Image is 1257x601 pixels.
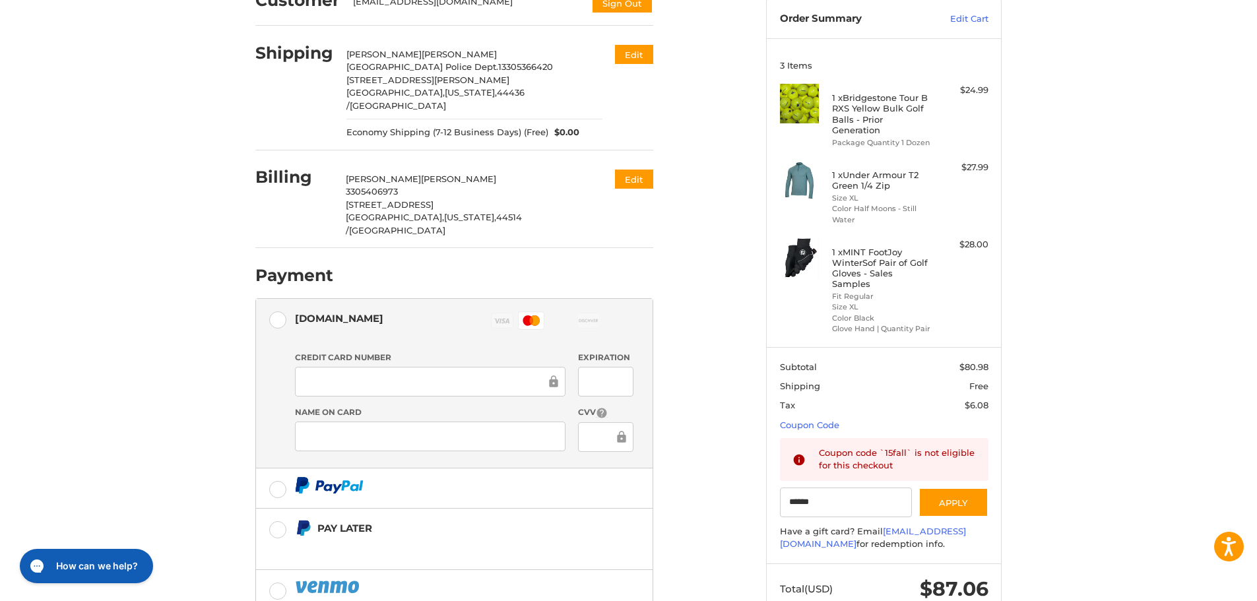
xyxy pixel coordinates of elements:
[780,488,913,517] input: Gift Certificate or Coupon Code
[295,477,364,493] img: PayPal icon
[255,43,333,63] h2: Shipping
[295,542,571,554] iframe: PayPal Message 2
[832,92,933,135] h4: 1 x Bridgestone Tour B RXS Yellow Bulk Golf Balls - Prior Generation
[919,488,988,517] button: Apply
[936,84,988,97] div: $24.99
[832,137,933,148] li: Package Quantity 1 Dozen
[780,400,795,410] span: Tax
[421,174,496,184] span: [PERSON_NAME]
[317,517,570,539] div: Pay Later
[819,447,976,472] div: Coupon code `15fall` is not eligible for this checkout
[832,247,933,290] h4: 1 x MINT FootJoy WinterSof Pair of Golf Gloves - Sales Samples
[422,49,497,59] span: [PERSON_NAME]
[615,45,653,64] button: Edit
[832,313,933,324] li: Color Black
[780,362,817,372] span: Subtotal
[444,212,496,222] span: [US_STATE],
[548,126,580,139] span: $0.00
[578,406,633,419] label: CVV
[936,238,988,251] div: $28.00
[832,203,933,225] li: Color Half Moons - Still Water
[295,307,383,329] div: [DOMAIN_NAME]
[295,579,362,595] img: PayPal icon
[13,544,157,588] iframe: Gorgias live chat messenger
[255,265,333,286] h2: Payment
[295,406,565,418] label: Name on Card
[346,75,509,85] span: [STREET_ADDRESS][PERSON_NAME]
[922,13,988,26] a: Edit Cart
[346,212,522,236] span: 44514 /
[346,199,434,210] span: [STREET_ADDRESS]
[255,167,333,187] h2: Billing
[346,87,445,98] span: [GEOGRAPHIC_DATA],
[936,161,988,174] div: $27.99
[780,381,820,391] span: Shipping
[969,381,988,391] span: Free
[346,49,422,59] span: [PERSON_NAME]
[780,583,833,595] span: Total (USD)
[615,170,653,189] button: Edit
[920,577,988,601] span: $87.06
[346,61,498,72] span: [GEOGRAPHIC_DATA] Police Dept.
[832,170,933,191] h4: 1 x Under Armour T2 Green 1/4 Zip
[965,400,988,410] span: $6.08
[832,193,933,204] li: Size XL
[959,362,988,372] span: $80.98
[498,61,553,72] span: 13305366420
[346,87,525,111] span: 44436 /
[350,100,446,111] span: [GEOGRAPHIC_DATA]
[346,174,421,184] span: [PERSON_NAME]
[780,60,988,71] h3: 3 Items
[780,420,839,430] a: Coupon Code
[832,291,933,302] li: Fit Regular
[832,301,933,313] li: Size XL
[349,225,445,236] span: [GEOGRAPHIC_DATA]
[346,186,398,197] span: 3305406973
[346,126,548,139] span: Economy Shipping (7-12 Business Days) (Free)
[578,352,633,364] label: Expiration
[295,520,311,536] img: Pay Later icon
[780,13,922,26] h3: Order Summary
[445,87,497,98] span: [US_STATE],
[295,352,565,364] label: Credit Card Number
[832,323,933,334] li: Glove Hand | Quantity Pair
[346,212,444,222] span: [GEOGRAPHIC_DATA],
[780,525,988,551] div: Have a gift card? Email for redemption info.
